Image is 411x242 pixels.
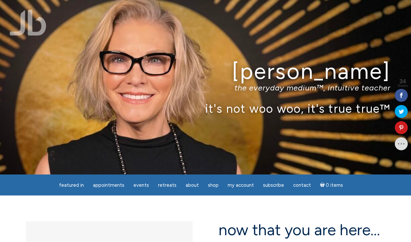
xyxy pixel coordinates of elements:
span: 0 items [326,183,343,188]
span: Contact [293,182,311,188]
span: 34 [397,79,408,84]
span: Events [133,182,149,188]
span: My Account [228,182,254,188]
a: Events [130,179,153,192]
a: Contact [289,179,315,192]
span: Shares [397,84,408,88]
h2: now that you are here… [219,221,385,238]
a: featured in [55,179,88,192]
a: Appointments [89,179,128,192]
a: Shop [204,179,223,192]
span: About [186,182,199,188]
span: featured in [59,182,84,188]
a: Retreats [154,179,180,192]
span: Shop [208,182,219,188]
a: My Account [224,179,258,192]
p: it's not woo woo, it's true true™ [20,101,390,115]
a: Subscribe [259,179,288,192]
img: Jamie Butler. The Everyday Medium [10,10,46,36]
span: Subscribe [263,182,284,188]
p: the everyday medium™, intuitive teacher [20,83,390,92]
a: About [182,179,203,192]
h1: [PERSON_NAME] [20,59,390,83]
i: Cart [320,182,326,188]
span: Appointments [93,182,124,188]
a: Cart0 items [316,178,347,192]
span: Retreats [158,182,177,188]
